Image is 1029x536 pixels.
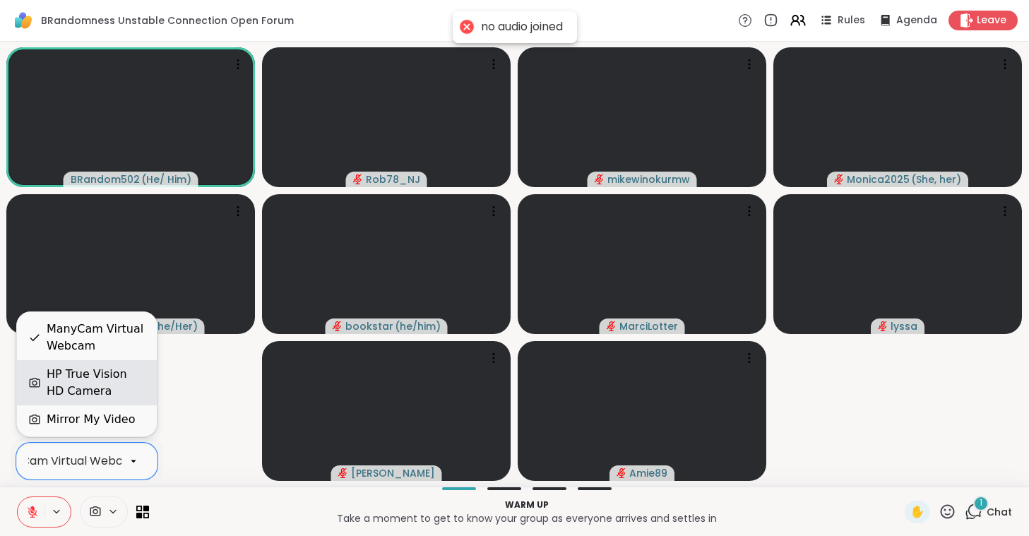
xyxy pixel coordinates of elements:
[157,511,896,525] p: Take a moment to get to know your group as everyone arrives and settles in
[147,319,198,333] span: ( She/Her )
[338,468,348,478] span: audio-muted
[47,321,145,355] div: ManyCam Virtual Webcam
[910,504,924,520] span: ✋
[607,321,617,331] span: audio-muted
[834,174,844,184] span: audio-muted
[11,8,35,32] img: ShareWell Logomark
[71,172,140,186] span: BRandom502
[141,172,191,186] span: ( He/ Him )
[891,319,917,333] span: lyssa
[980,497,982,509] span: 1
[47,366,145,400] div: HP True Vision HD Camera
[629,466,667,480] span: Amie89
[395,319,441,333] span: ( he/him )
[481,20,563,35] div: no audio joined
[351,466,435,480] span: [PERSON_NAME]
[619,319,678,333] span: MarciLotter
[47,411,135,428] div: Mirror My Video
[878,321,888,331] span: audio-muted
[607,172,690,186] span: mikewinokurmw
[333,321,343,331] span: audio-muted
[41,13,294,28] span: BRandomness Unstable Connection Open Forum
[595,174,605,184] span: audio-muted
[366,172,420,186] span: Rob78_NJ
[617,468,626,478] span: audio-muted
[838,13,865,28] span: Rules
[847,172,910,186] span: Monica2025
[977,13,1006,28] span: Leave
[896,13,937,28] span: Agenda
[987,505,1012,519] span: Chat
[345,319,393,333] span: bookstar
[157,499,896,511] p: Warm up
[353,174,363,184] span: audio-muted
[911,172,961,186] span: ( She, her )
